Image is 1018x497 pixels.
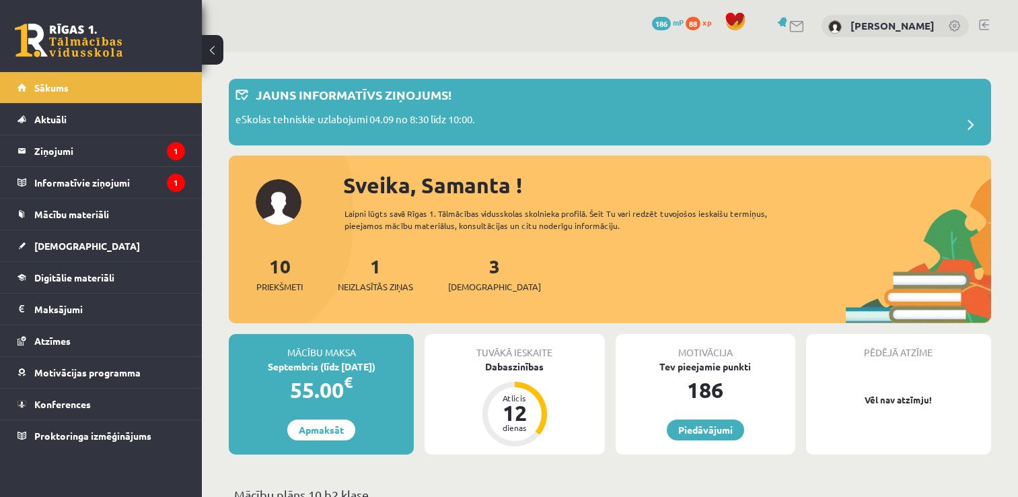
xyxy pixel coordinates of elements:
a: Informatīvie ziņojumi1 [17,167,185,198]
div: Pēdējā atzīme [806,334,991,360]
p: eSkolas tehniskie uzlabojumi 04.09 no 8:30 līdz 10:00. [235,112,475,131]
a: 10Priekšmeti [256,254,303,294]
legend: Maksājumi [34,294,185,325]
div: Laipni lūgts savā Rīgas 1. Tālmācības vidusskolas skolnieka profilā. Šeit Tu vari redzēt tuvojošo... [344,207,802,232]
a: Konferences [17,389,185,420]
a: Atzīmes [17,325,185,356]
a: 3[DEMOGRAPHIC_DATA] [448,254,541,294]
span: € [344,372,353,392]
span: Mācību materiāli [34,208,109,220]
a: Digitālie materiāli [17,262,185,293]
i: 1 [167,142,185,160]
a: [DEMOGRAPHIC_DATA] [17,230,185,261]
span: Digitālie materiāli [34,271,114,284]
a: Dabaszinības Atlicis 12 dienas [425,360,604,449]
span: [DEMOGRAPHIC_DATA] [34,240,140,252]
div: Motivācija [616,334,795,360]
span: Aktuāli [34,113,67,125]
a: [PERSON_NAME] [850,19,935,32]
a: Apmaksāt [287,420,355,440]
a: 186 mP [652,17,684,28]
div: Dabaszinības [425,360,604,374]
a: Piedāvājumi [667,420,744,440]
div: Septembris (līdz [DATE]) [229,360,414,374]
a: Rīgas 1. Tālmācības vidusskola [15,24,122,57]
i: 1 [167,174,185,192]
a: Ziņojumi1 [17,135,185,166]
div: Sveika, Samanta ! [343,169,991,201]
span: Atzīmes [34,335,71,347]
p: Vēl nav atzīmju! [813,393,984,407]
p: Jauns informatīvs ziņojums! [256,86,451,104]
span: 186 [652,17,671,30]
span: mP [673,17,684,28]
span: [DEMOGRAPHIC_DATA] [448,280,541,294]
a: Sākums [17,72,185,103]
a: Jauns informatīvs ziņojums! eSkolas tehniskie uzlabojumi 04.09 no 8:30 līdz 10:00. [235,86,984,139]
span: xp [702,17,711,28]
a: 88 xp [686,17,718,28]
a: Motivācijas programma [17,357,185,388]
span: Sākums [34,81,69,94]
span: Motivācijas programma [34,366,141,378]
a: Proktoringa izmēģinājums [17,420,185,451]
a: Aktuāli [17,104,185,135]
a: 1Neizlasītās ziņas [338,254,413,294]
legend: Ziņojumi [34,135,185,166]
span: Proktoringa izmēģinājums [34,430,151,442]
div: 55.00 [229,374,414,406]
span: 88 [686,17,700,30]
a: Maksājumi [17,294,185,325]
img: Samanta Niedre [828,20,842,34]
div: Mācību maksa [229,334,414,360]
div: Tuvākā ieskaite [425,334,604,360]
a: Mācību materiāli [17,199,185,230]
div: dienas [495,424,535,432]
div: Tev pieejamie punkti [616,360,795,374]
div: 186 [616,374,795,406]
div: Atlicis [495,394,535,402]
span: Konferences [34,398,91,410]
span: Priekšmeti [256,280,303,294]
legend: Informatīvie ziņojumi [34,167,185,198]
div: 12 [495,402,535,424]
span: Neizlasītās ziņas [338,280,413,294]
